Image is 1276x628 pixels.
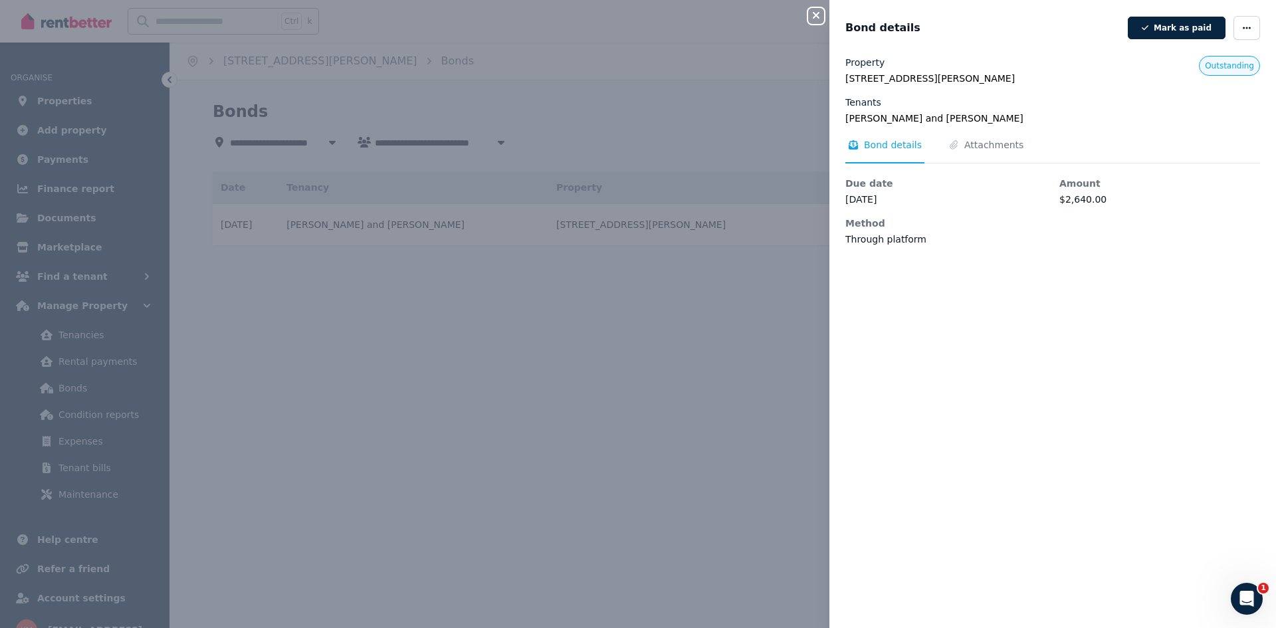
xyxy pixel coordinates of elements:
nav: Tabs [845,138,1260,163]
dd: $2,640.00 [1059,193,1260,206]
iframe: Intercom live chat [1231,583,1263,615]
label: Property [845,56,885,69]
dd: Through platform [845,233,1046,246]
legend: [PERSON_NAME] and [PERSON_NAME] [845,112,1260,125]
dt: Amount [1059,177,1260,190]
span: Bond details [864,138,922,152]
button: Mark as paid [1128,17,1225,39]
dd: [DATE] [845,193,1046,206]
span: Outstanding [1205,60,1254,71]
label: Tenants [845,96,881,109]
dt: Due date [845,177,1046,190]
span: 1 [1258,583,1269,593]
span: Bond details [845,20,920,36]
dt: Method [845,217,1046,230]
span: Attachments [964,138,1023,152]
legend: [STREET_ADDRESS][PERSON_NAME] [845,72,1260,85]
